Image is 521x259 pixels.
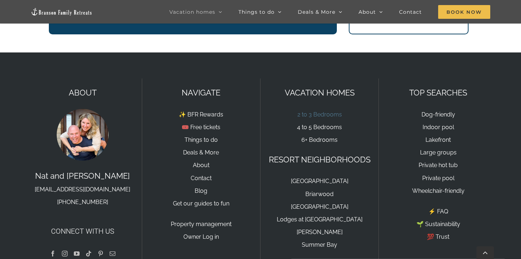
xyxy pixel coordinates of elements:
[191,175,212,182] a: Contact
[238,9,275,14] span: Things to do
[420,149,457,156] a: Large groups
[277,216,363,223] a: Lodges at [GEOGRAPHIC_DATA]
[386,86,490,99] p: TOP SEARCHES
[185,136,218,143] a: Things to do
[173,200,229,207] a: Get our guides to fun
[171,221,232,228] a: Property management
[302,241,337,248] a: Summer Bay
[301,136,338,143] a: 6+ Bedrooms
[416,221,460,228] a: 🌱 Sustainability
[297,124,342,131] a: 4 to 5 Bedrooms
[193,162,209,169] a: About
[55,107,110,162] img: Nat and Tyann
[74,251,80,256] a: YouTube
[268,153,371,166] p: RESORT NEIGHBORHOODS
[195,187,207,194] a: Blog
[359,9,376,14] span: About
[50,251,56,256] a: Facebook
[291,203,348,210] a: [GEOGRAPHIC_DATA]
[183,149,219,156] a: Deals & More
[31,170,134,208] p: Nat and [PERSON_NAME]
[62,251,68,256] a: Instagram
[110,251,115,256] a: Mail
[149,86,253,99] p: NAVIGATE
[31,226,134,237] h4: Connect with us
[423,124,454,131] a: Indoor pool
[169,9,215,14] span: Vacation homes
[35,186,130,193] a: [EMAIL_ADDRESS][DOMAIN_NAME]
[305,191,334,198] a: Briarwood
[425,136,451,143] a: Lakefront
[31,8,92,16] img: Branson Family Retreats Logo
[298,9,335,14] span: Deals & More
[268,86,371,99] p: VACATION HOMES
[297,111,342,118] a: 2 to 3 Bedrooms
[399,9,422,14] span: Contact
[182,124,220,131] a: 🎟️ Free tickets
[422,175,454,182] a: Private pool
[86,251,92,256] a: Tiktok
[297,229,343,235] a: [PERSON_NAME]
[428,208,448,215] a: ⚡️ FAQ
[98,251,103,256] a: Pinterest
[57,199,108,205] a: [PHONE_NUMBER]
[422,111,455,118] a: Dog-friendly
[427,233,449,240] a: 💯 Trust
[183,233,219,240] a: Owner Log in
[31,86,134,99] p: ABOUT
[412,187,465,194] a: Wheelchair-friendly
[291,178,348,184] a: [GEOGRAPHIC_DATA]
[419,162,458,169] a: Private hot tub
[179,111,223,118] a: ✨ BFR Rewards
[438,5,490,19] span: Book Now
